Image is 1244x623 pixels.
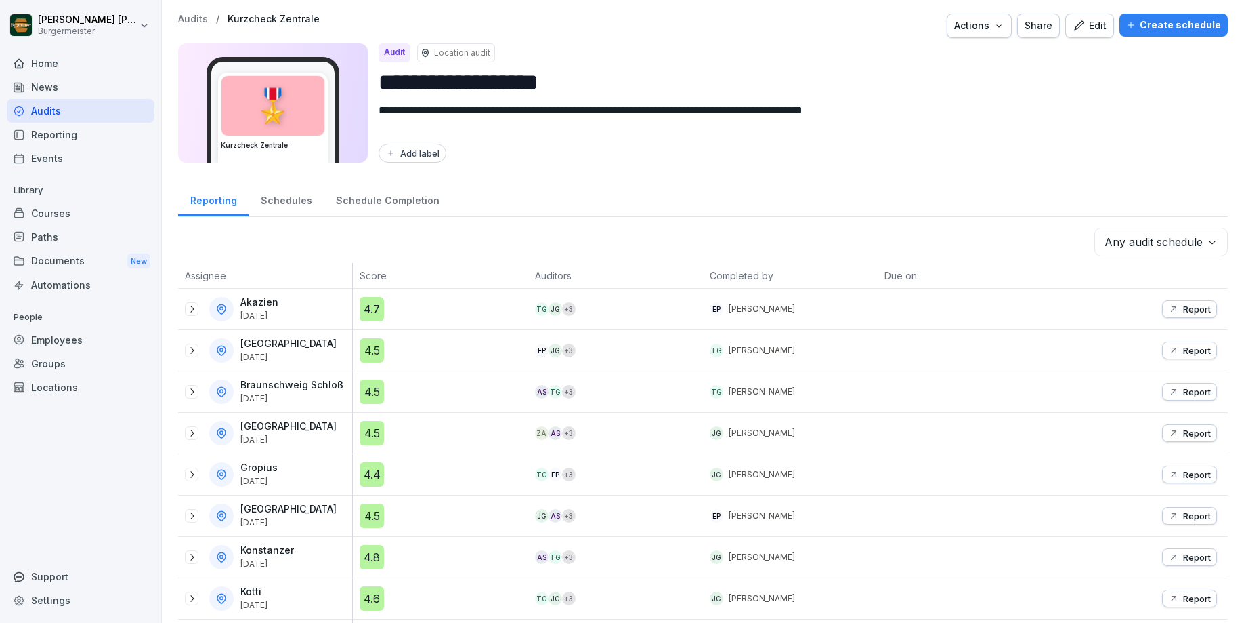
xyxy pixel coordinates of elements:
[240,353,337,362] p: [DATE]
[240,559,294,569] p: [DATE]
[549,592,562,605] div: JG
[1073,18,1107,33] div: Edit
[1162,466,1217,483] button: Report
[710,592,723,605] div: JG
[562,385,576,399] div: + 3
[535,302,549,316] div: TG
[379,43,410,62] div: Audit
[360,380,384,404] div: 4.5
[729,344,795,357] p: [PERSON_NAME]
[549,426,562,440] div: AS
[1119,14,1228,37] button: Create schedule
[710,468,723,481] div: JG
[7,306,154,328] p: People
[434,47,490,59] p: Location audit
[7,123,154,146] a: Reporting
[360,421,384,445] div: 4.5
[729,510,795,522] p: [PERSON_NAME]
[535,385,549,399] div: AS
[1126,18,1221,33] div: Create schedule
[7,146,154,170] a: Events
[360,586,384,611] div: 4.6
[710,344,723,357] div: TG
[7,75,154,99] a: News
[7,99,154,123] a: Audits
[360,338,384,363] div: 4.5
[1017,14,1060,38] button: Share
[710,385,723,399] div: TG
[535,426,549,440] div: ZA
[7,201,154,225] a: Courses
[562,468,576,481] div: + 3
[562,426,576,440] div: + 3
[7,52,154,75] div: Home
[240,545,294,557] p: Konstanzer
[1183,593,1211,604] p: Report
[1183,386,1211,397] p: Report
[1183,510,1211,521] p: Report
[947,14,1012,38] button: Actions
[1162,342,1217,359] button: Report
[240,421,337,433] p: [GEOGRAPHIC_DATA]
[549,468,562,481] div: EP
[7,225,154,249] div: Paths
[1162,507,1217,525] button: Report
[360,504,384,528] div: 4.5
[729,386,795,398] p: [PERSON_NAME]
[954,18,1004,33] div: Actions
[562,592,576,605] div: + 3
[549,344,562,357] div: JG
[549,302,562,316] div: JG
[178,182,249,216] a: Reporting
[710,426,723,440] div: JG
[1162,424,1217,442] button: Report
[240,477,278,486] p: [DATE]
[240,462,278,474] p: Gropius
[228,14,320,25] a: Kurzcheck Zentrale
[729,427,795,439] p: [PERSON_NAME]
[379,144,446,163] button: Add label
[7,588,154,612] a: Settings
[216,14,219,25] p: /
[7,180,154,201] p: Library
[7,376,154,399] a: Locations
[1162,383,1217,401] button: Report
[562,550,576,564] div: + 3
[324,182,451,216] a: Schedule Completion
[535,344,549,357] div: EP
[1065,14,1114,38] button: Edit
[240,586,267,598] p: Kotti
[240,394,343,403] p: [DATE]
[240,518,337,527] p: [DATE]
[535,592,549,605] div: TG
[240,380,343,391] p: Braunschweig Schloß
[7,328,154,352] a: Employees
[1183,428,1211,439] p: Report
[249,182,324,216] div: Schedules
[729,551,795,563] p: [PERSON_NAME]
[549,385,562,399] div: TG
[878,263,1052,289] th: Due on:
[7,273,154,297] a: Automations
[549,509,562,523] div: AS
[710,550,723,564] div: JG
[240,601,267,610] p: [DATE]
[127,254,150,269] div: New
[360,297,384,321] div: 4.7
[360,462,384,487] div: 4.4
[7,249,154,274] a: DocumentsNew
[1025,18,1052,33] div: Share
[535,509,549,523] div: JG
[1162,590,1217,607] button: Report
[1183,345,1211,356] p: Report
